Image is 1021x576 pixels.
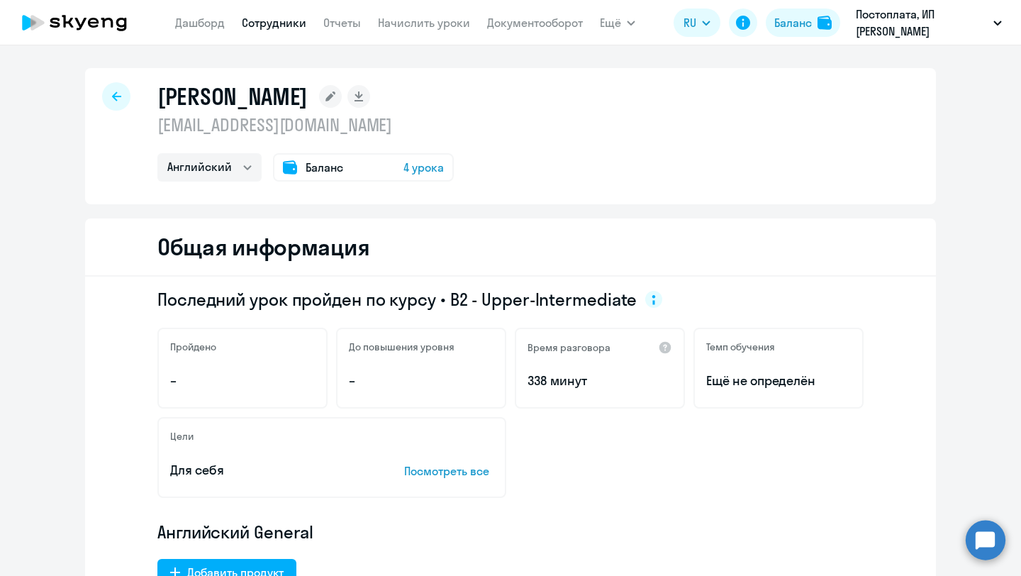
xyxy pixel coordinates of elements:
[242,16,306,30] a: Сотрудники
[684,14,696,31] span: RU
[170,430,194,443] h5: Цели
[349,372,493,390] p: –
[157,82,308,111] h1: [PERSON_NAME]
[378,16,470,30] a: Начислить уроки
[600,9,635,37] button: Ещё
[170,372,315,390] p: –
[157,288,637,311] span: Последний урок пройден по курсу • B2 - Upper-Intermediate
[674,9,720,37] button: RU
[403,159,444,176] span: 4 урока
[528,341,610,354] h5: Время разговора
[766,9,840,37] button: Балансbalance
[818,16,832,30] img: balance
[774,14,812,31] div: Баланс
[706,340,775,353] h5: Темп обучения
[157,233,369,261] h2: Общая информация
[600,14,621,31] span: Ещё
[170,340,216,353] h5: Пройдено
[170,461,360,480] p: Для себя
[157,521,313,543] span: Английский General
[849,6,1009,40] button: Постоплата, ИП [PERSON_NAME]
[349,340,454,353] h5: До повышения уровня
[706,372,851,390] span: Ещё не определён
[404,463,493,480] p: Посмотреть все
[528,372,672,390] p: 338 минут
[323,16,361,30] a: Отчеты
[157,113,454,136] p: [EMAIL_ADDRESS][DOMAIN_NAME]
[306,159,343,176] span: Баланс
[856,6,988,40] p: Постоплата, ИП [PERSON_NAME]
[487,16,583,30] a: Документооборот
[175,16,225,30] a: Дашборд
